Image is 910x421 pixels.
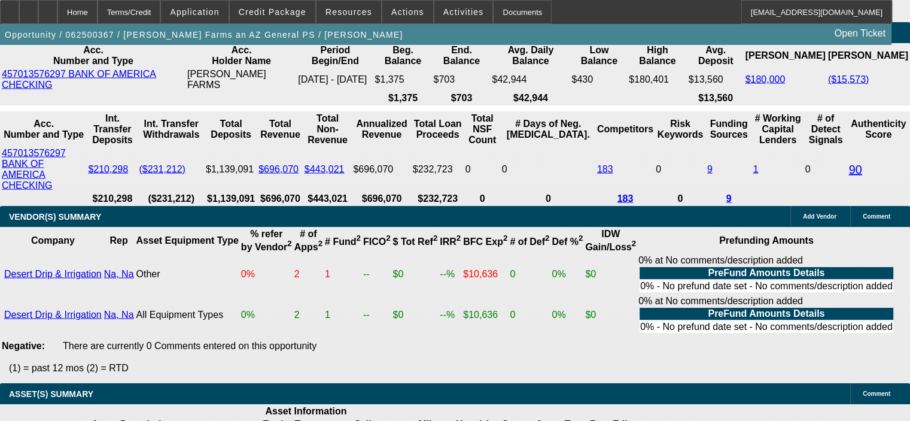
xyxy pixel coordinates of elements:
[161,1,228,23] button: Application
[803,213,836,220] span: Add Vendor
[287,240,291,249] sup: 2
[655,147,705,192] td: 0
[707,164,713,174] a: 9
[465,113,500,146] th: Sum of the Total NSF Count and Total Overdraft Fee Count from Ocrolus
[375,92,432,104] th: $1,375
[87,193,137,205] th: $210,298
[258,113,303,146] th: Total Revenue
[205,147,257,192] td: $1,139,091
[462,255,508,294] td: $10,636
[443,7,484,17] span: Activities
[241,295,293,335] td: 0%
[688,44,744,67] th: Avg. Deposit
[640,280,893,292] td: 0% - No prefund date set - No comments/description added
[551,255,583,294] td: 0%
[655,113,705,146] th: Risk Keywords
[1,113,86,146] th: Acc. Number and Type
[585,255,637,294] td: $0
[745,74,785,84] a: $180,000
[805,147,847,192] td: 0
[638,255,894,293] div: 0% at No comments/description added
[863,390,890,397] span: Comment
[356,234,360,243] sup: 2
[353,164,410,175] div: $696,070
[324,295,361,335] td: 1
[136,255,239,294] td: Other
[230,1,315,23] button: Credit Package
[571,44,627,67] th: Low Balance
[433,44,490,67] th: End. Balance
[805,113,847,146] th: # of Detect Signals
[596,113,654,146] th: Competitors
[752,113,803,146] th: # Working Capital Lenders
[104,269,134,279] a: Na, Na
[848,113,909,146] th: Authenticity Score
[316,1,381,23] button: Resources
[688,92,744,104] th: $13,560
[375,68,432,91] td: $1,375
[63,341,316,351] span: There are currently 0 Comments entered on this opportunity
[87,113,137,146] th: Int. Transfer Deposits
[434,1,493,23] button: Activities
[655,193,705,205] th: 0
[726,193,732,204] a: 9
[294,295,323,335] td: 2
[491,44,570,67] th: Avg. Daily Balance
[2,148,66,190] a: 457013576297 BANK OF AMERICA CHECKING
[393,237,438,247] b: $ Tot Ref
[1,44,185,67] th: Acc. Number and Type
[688,68,744,91] td: $13,560
[579,234,583,243] sup: 2
[241,255,293,294] td: 0%
[640,321,893,333] td: 0% - No prefund date set - No comments/description added
[708,268,824,278] b: PreFund Amounts Details
[509,255,550,294] td: 0
[491,68,570,91] td: $42,944
[110,235,128,246] b: Rep
[352,113,410,146] th: Annualized Revenue
[9,363,910,374] p: (1) = past 12 mos (2) = RTD
[392,255,439,294] td: $0
[491,92,570,104] th: $42,944
[4,310,102,320] a: Desert Drip & Irrigation
[294,229,322,252] b: # of Apps
[318,240,322,249] sup: 2
[503,234,507,243] sup: 2
[305,164,345,174] a: $443,021
[363,255,391,294] td: --
[628,68,687,91] td: $180,401
[501,193,595,205] th: 0
[138,113,204,146] th: Int. Transfer Withdrawals
[139,164,185,174] a: ($231,212)
[31,235,75,246] b: Company
[753,164,758,174] a: 1
[136,235,239,246] b: Asset Equipment Type
[830,23,890,44] a: Open Ticket
[258,193,303,205] th: $696,070
[440,237,461,247] b: IRR
[386,234,390,243] sup: 2
[551,295,583,335] td: 0%
[265,406,346,416] b: Asset Information
[297,44,373,67] th: Period Begin/End
[304,193,352,205] th: $443,021
[325,237,361,247] b: # Fund
[585,295,637,335] td: $0
[352,193,410,205] th: $696,070
[828,74,869,84] a: ($15,573)
[325,7,372,17] span: Resources
[304,113,352,146] th: Total Non-Revenue
[2,69,156,90] a: 457013576297 BANK OF AMERICA CHECKING
[9,389,93,399] span: ASSET(S) SUMMARY
[363,295,391,335] td: --
[88,164,128,174] a: $210,298
[412,113,464,146] th: Total Loan Proceeds
[863,213,890,220] span: Comment
[849,163,862,176] a: 90
[391,7,424,17] span: Actions
[239,7,306,17] span: Credit Package
[324,255,361,294] td: 1
[136,295,239,335] td: All Equipment Types
[585,229,636,252] b: IDW Gain/Loss
[510,237,549,247] b: # of Def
